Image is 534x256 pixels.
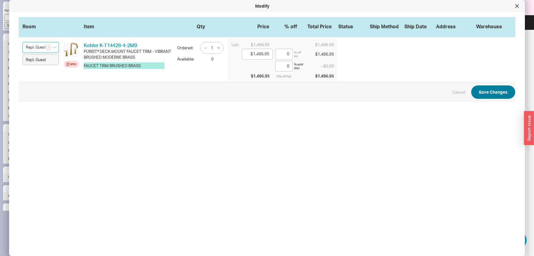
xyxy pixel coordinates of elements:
[452,89,465,95] button: Cancel
[3,97,58,103] a: Search Billing
[436,23,465,30] div: Address
[370,23,403,30] div: Ship Method
[272,23,297,30] div: % off
[238,23,269,30] div: Price
[242,42,273,47] div: $1,486.95
[8,82,34,86] span: Needs Follow Up
[3,57,58,63] a: My Orders
[232,42,239,47] div: List:
[275,49,293,60] input: %
[3,105,58,111] a: Email Templates
[242,73,273,80] div: $1,486.95
[404,23,435,30] div: Ship Date
[22,42,59,53] input: Select Room
[23,54,59,65] div: Repl. Guest
[3,156,58,162] a: PO Search
[3,65,58,71] a: Pending Review(5)
[3,89,58,95] a: Inventory
[3,41,58,47] a: Create Order
[3,203,58,211] div: Store Settings
[84,42,137,48] a: Kohler K-T14428-4-2MB
[303,63,335,69] div: – $0.00
[294,62,305,70] div: % addl disc
[8,66,32,70] span: Pending Review
[12,3,512,9] div: Modify
[3,167,58,174] div: Users Admin
[197,23,219,29] div: Qty
[299,23,332,30] div: Total Price
[3,81,58,87] a: Needs Follow Up(81)
[3,2,58,8] h1: Search Orders
[201,56,223,62] div: 0
[70,62,76,67] div: Spec
[64,61,79,67] a: Spec
[479,88,508,96] span: Save Changes
[303,73,335,80] div: $1,486.95
[3,192,58,199] a: Add/Edit Suppliers
[3,140,58,146] a: Create Standard PO
[64,42,79,57] img: faucet_xrqyrt
[84,62,164,69] button: FAUCET TRIM BRUSHED BRASS
[3,124,58,131] div: Purchase Orders
[177,40,195,50] div: Ordered:
[275,74,301,79] div: 0 % off list
[84,23,169,29] div: Item
[3,174,58,180] a: Search Profiles
[3,49,58,55] a: Search Orders
[338,23,369,30] div: Status
[5,22,14,29] input: SE
[22,23,59,29] div: Room
[5,8,58,14] p: Keyword:
[3,131,58,138] a: SE PO Follow Up
[53,46,56,49] svg: close menu
[84,49,172,60] div: PURIST® DECK-MOUNT FAUCET TRIM - VIBRANT BRUSHED MODERNE BRASS
[3,147,58,154] a: Create DS PO
[177,56,197,62] div: Available:
[471,85,515,99] button: Save Changes
[466,23,512,30] div: Warehouse
[303,51,335,57] div: $1,486.95
[303,42,335,47] div: $1,486.95
[3,33,58,41] div: Orders Admin
[3,73,58,79] a: Open Quotes
[275,61,293,72] input: %
[3,113,58,119] a: SE Quotes
[294,50,305,58] div: % off list
[3,185,58,192] div: Products Admin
